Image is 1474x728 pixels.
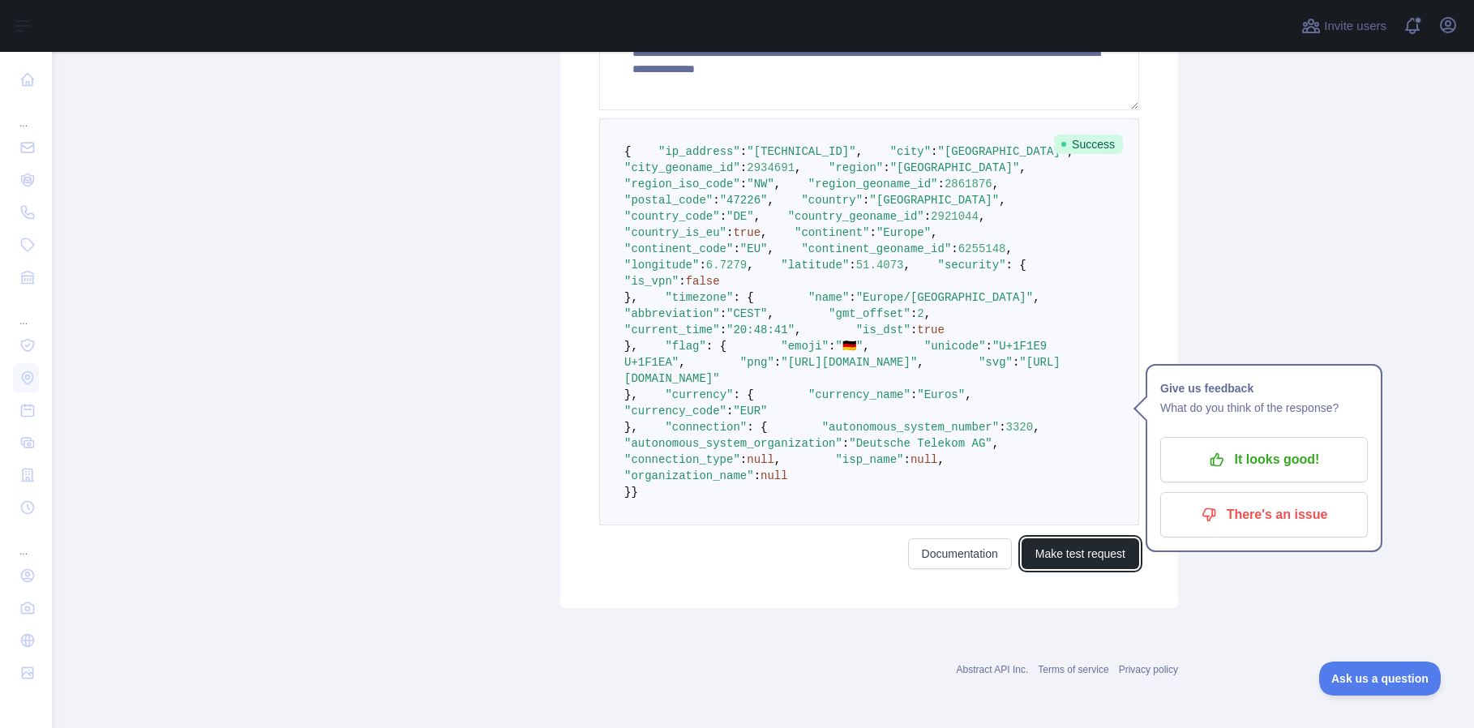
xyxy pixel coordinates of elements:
span: , [774,178,781,191]
span: : [699,259,705,272]
span: : [883,161,889,174]
span: : { [733,388,753,401]
span: Success [1054,135,1123,154]
span: "autonomous_system_organization" [624,437,842,450]
span: "longitude" [624,259,699,272]
span: }, [624,421,638,434]
span: "20:48:41" [726,323,795,336]
span: "connection_type" [624,453,740,466]
span: , [904,259,911,272]
span: : [679,275,685,288]
span: , [931,226,937,239]
span: , [979,210,985,223]
button: Invite users [1298,13,1390,39]
span: , [863,340,869,353]
span: "continent_geoname_id" [801,242,951,255]
span: "[GEOGRAPHIC_DATA]" [890,161,1020,174]
span: "🇩🇪" [836,340,863,353]
span: "Europe/[GEOGRAPHIC_DATA]" [856,291,1033,304]
span: : [720,210,726,223]
span: "Euros" [917,388,965,401]
span: "country_code" [624,210,720,223]
span: : [931,145,937,158]
span: : [911,307,917,320]
span: "current_time" [624,323,720,336]
span: "region_iso_code" [624,178,740,191]
span: "svg" [979,356,1013,369]
span: , [774,453,781,466]
span: "timezone" [665,291,733,304]
span: : [713,194,719,207]
span: "png" [740,356,774,369]
span: "is_vpn" [624,275,679,288]
span: , [856,145,863,158]
span: : [849,291,855,304]
p: What do you think of the response? [1160,398,1368,418]
span: , [767,242,773,255]
a: Privacy policy [1119,664,1178,675]
span: "security" [938,259,1006,272]
div: ... [13,525,39,558]
span: "continent" [795,226,869,239]
p: It looks good! [1172,446,1356,473]
span: , [1006,242,1013,255]
span: , [767,307,773,320]
span: , [795,323,801,336]
span: 6255148 [958,242,1006,255]
span: : [924,210,931,223]
span: null [911,453,938,466]
span: , [1019,161,1026,174]
a: Terms of service [1038,664,1108,675]
span: } [631,486,637,499]
span: "abbreviation" [624,307,720,320]
span: false [686,275,720,288]
span: }, [624,340,638,353]
span: , [917,356,923,369]
span: , [761,226,767,239]
span: true [733,226,761,239]
span: , [999,194,1005,207]
span: : [740,161,747,174]
span: , [795,161,801,174]
span: : [1013,356,1019,369]
span: , [747,259,753,272]
span: "[URL][DOMAIN_NAME]" [781,356,917,369]
span: } [624,486,631,499]
span: "47226" [720,194,768,207]
span: "is_dst" [856,323,911,336]
h1: Give us feedback [1160,379,1368,398]
a: Documentation [908,538,1012,569]
span: "[GEOGRAPHIC_DATA]" [869,194,999,207]
span: "connection" [665,421,747,434]
span: , [938,453,945,466]
span: : [740,453,747,466]
span: "currency_name" [808,388,911,401]
span: , [1033,291,1039,304]
span: { [624,145,631,158]
span: null [761,469,788,482]
span: : { [1006,259,1026,272]
span: : [951,242,958,255]
span: : [903,453,910,466]
span: }, [624,291,638,304]
span: , [965,388,971,401]
span: : [726,405,733,418]
span: "city" [890,145,931,158]
span: : [863,194,869,207]
span: : [911,323,917,336]
span: , [992,178,999,191]
button: It looks good! [1160,437,1368,482]
span: "postal_code" [624,194,713,207]
span: : [869,226,876,239]
span: : [999,421,1005,434]
span: 3320 [1006,421,1034,434]
span: , [679,356,685,369]
span: "currency_code" [624,405,726,418]
span: "Deutsche Telekom AG" [849,437,992,450]
span: , [754,210,761,223]
button: There's an issue [1160,492,1368,537]
span: : [938,178,945,191]
span: : [733,242,739,255]
span: "NW" [747,178,774,191]
span: "EUR" [733,405,767,418]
